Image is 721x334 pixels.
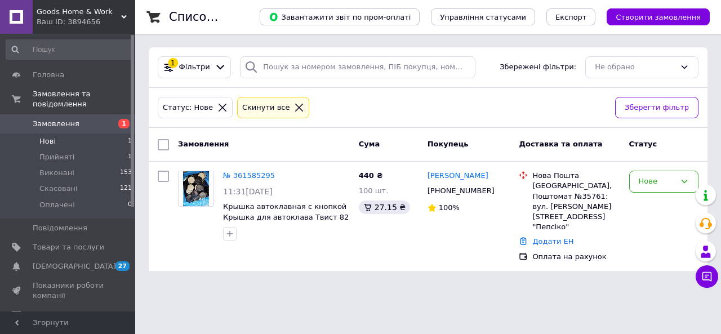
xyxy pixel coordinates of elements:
button: Створити замовлення [607,8,710,25]
div: 27.15 ₴ [359,201,410,214]
button: Експорт [546,8,596,25]
span: [DEMOGRAPHIC_DATA] [33,261,116,271]
div: Не обрано [595,61,675,73]
span: Статус [629,140,657,148]
span: 1 [118,119,130,128]
button: Завантажити звіт по пром-оплаті [260,8,420,25]
span: Goods Home & Work [37,7,121,17]
span: Головна [33,70,64,80]
a: Фото товару [178,171,214,207]
span: Замовлення [178,140,229,148]
span: Завантажити звіт по пром-оплаті [269,12,411,22]
span: Виконані [39,168,74,178]
span: Прийняті [39,152,74,162]
a: Створити замовлення [595,12,710,21]
span: Доставка та оплата [519,140,602,148]
span: Повідомлення [33,223,87,233]
span: Відгуки [33,310,62,320]
span: Експорт [555,13,587,21]
div: Нове [639,176,675,188]
button: Зберегти фільтр [615,97,698,119]
span: Замовлення та повідомлення [33,89,135,109]
span: Покупець [428,140,469,148]
span: Замовлення [33,119,79,129]
h1: Список замовлень [169,10,283,24]
a: [PERSON_NAME] [428,171,488,181]
div: Статус: Нове [161,102,215,114]
a: Додати ЕН [532,237,573,246]
div: Cкинути все [240,102,292,114]
img: Фото товару [183,171,210,206]
span: 440 ₴ [359,171,383,180]
span: 0 [128,200,132,210]
a: № 361585295 [223,171,275,180]
span: 1 [128,152,132,162]
div: [GEOGRAPHIC_DATA], Поштомат №35761: вул. [PERSON_NAME][STREET_ADDRESS] "Пепсіко" [532,181,620,232]
span: Фільтри [179,62,210,73]
span: Cума [359,140,380,148]
button: Управління статусами [431,8,535,25]
span: Скасовані [39,184,78,194]
span: 100% [439,203,460,212]
span: 153 [120,168,132,178]
span: 100 шт. [359,186,389,195]
span: Товари та послуги [33,242,104,252]
div: 1 [168,58,178,68]
span: Показники роботи компанії [33,280,104,301]
button: Чат з покупцем [696,265,718,288]
span: 27 [115,261,130,271]
div: [PHONE_NUMBER] [425,184,497,198]
a: Крышка автоклавная с кнопкой Крышка для автоклава Твист 82 мм черная Профессиональная [223,202,349,231]
input: Пошук за номером замовлення, ПІБ покупця, номером телефону, Email, номером накладної [240,56,475,78]
div: Нова Пошта [532,171,620,181]
input: Пошук [6,39,133,60]
div: Ваш ID: 3894656 [37,17,135,27]
span: 121 [120,184,132,194]
span: 1 [128,136,132,146]
span: 11:31[DATE] [223,187,273,196]
span: Нові [39,136,56,146]
span: Збережені фільтри: [500,62,576,73]
div: Оплата на рахунок [532,252,620,262]
span: Оплачені [39,200,75,210]
span: Створити замовлення [616,13,701,21]
span: Зберегти фільтр [625,102,689,114]
span: Управління статусами [440,13,526,21]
